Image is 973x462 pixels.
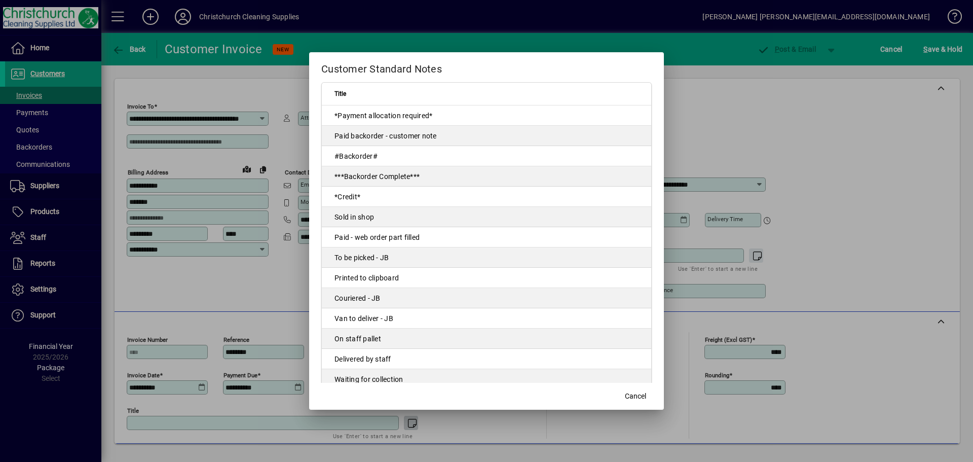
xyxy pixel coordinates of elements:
td: Delivered by staff [322,349,651,369]
h2: Customer Standard Notes [309,52,664,82]
td: Waiting for collection [322,369,651,389]
td: Couriered - JB [322,288,651,308]
td: Paid - web order part filled [322,227,651,247]
td: Printed to clipboard [322,268,651,288]
td: Van to deliver - JB [322,308,651,329]
button: Cancel [619,387,652,406]
span: Cancel [625,391,646,402]
td: #Backorder# [322,146,651,166]
span: Title [334,88,346,99]
td: On staff pallet [322,329,651,349]
td: Paid backorder - customer note [322,126,651,146]
td: To be picked - JB [322,247,651,268]
td: Sold in shop [322,207,651,227]
td: *Payment allocation required* [322,105,651,126]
